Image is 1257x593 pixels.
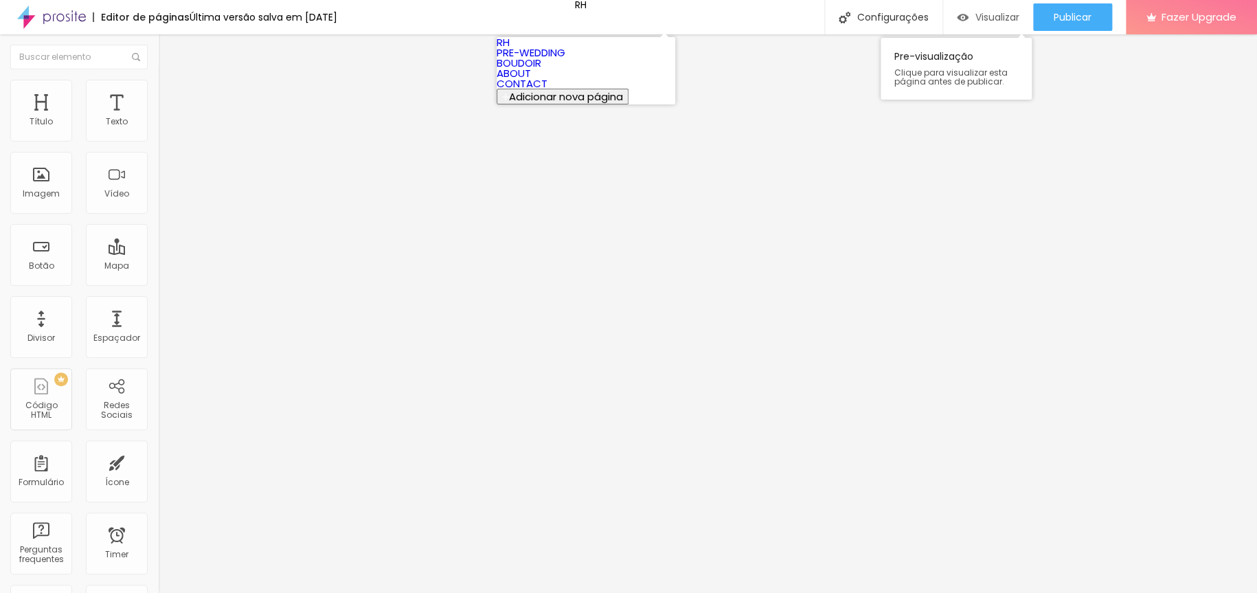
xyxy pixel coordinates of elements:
[509,89,623,104] span: Adicionar nova página
[497,56,541,70] a: BOUDOIR
[14,545,68,565] div: Perguntas frequentes
[93,333,140,343] div: Espaçador
[93,12,190,22] div: Editor de páginas
[1033,3,1112,31] button: Publicar
[14,401,68,421] div: Código HTML
[29,261,54,271] div: Botão
[10,45,148,69] input: Buscar elemento
[19,478,64,487] div: Formulário
[881,38,1032,100] div: Pre-visualização
[105,550,128,559] div: Timer
[105,478,129,487] div: Ícone
[89,401,144,421] div: Redes Sociais
[106,117,128,126] div: Texto
[104,261,129,271] div: Mapa
[23,189,60,199] div: Imagem
[132,53,140,61] img: Icone
[497,76,547,91] a: CONTACT
[497,89,628,104] button: Adicionar nova página
[497,66,531,80] a: ABOUT
[104,189,129,199] div: Vídeo
[497,35,510,49] a: RH
[943,3,1033,31] button: Visualizar
[497,45,565,60] a: PRE-WEDDING
[30,117,53,126] div: Título
[894,68,1018,86] span: Clique para visualizar esta página antes de publicar.
[1054,12,1091,23] span: Publicar
[158,34,1257,593] iframe: Editor
[957,12,969,23] img: view-1.svg
[190,12,337,22] div: Última versão salva em [DATE]
[975,12,1019,23] span: Visualizar
[1162,11,1236,23] span: Fazer Upgrade
[839,12,850,23] img: Icone
[27,333,55,343] div: Divisor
